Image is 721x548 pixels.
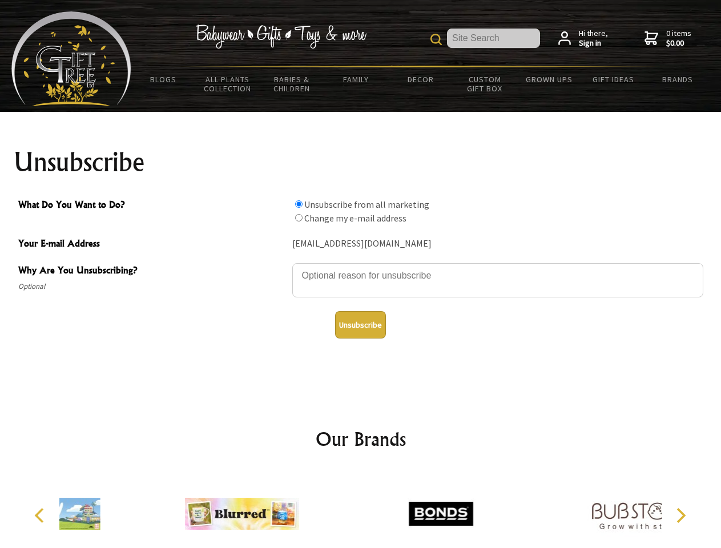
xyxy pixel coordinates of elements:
label: Unsubscribe from all marketing [304,199,429,210]
span: Hi there, [579,29,608,49]
a: Family [324,67,389,91]
span: Why Are You Unsubscribing? [18,263,287,280]
a: Gift Ideas [581,67,646,91]
img: Babyware - Gifts - Toys and more... [11,11,131,106]
label: Change my e-mail address [304,212,406,224]
a: Custom Gift Box [453,67,517,100]
a: Grown Ups [517,67,581,91]
a: Decor [388,67,453,91]
a: Babies & Children [260,67,324,100]
a: 0 items$0.00 [645,29,691,49]
div: [EMAIL_ADDRESS][DOMAIN_NAME] [292,235,703,253]
a: All Plants Collection [196,67,260,100]
textarea: Why Are You Unsubscribing? [292,263,703,297]
a: BLOGS [131,67,196,91]
strong: Sign in [579,38,608,49]
button: Previous [29,503,54,528]
a: Brands [646,67,710,91]
img: Babywear - Gifts - Toys & more [195,25,366,49]
span: Optional [18,280,287,293]
input: What Do You Want to Do? [295,200,303,208]
input: What Do You Want to Do? [295,214,303,221]
input: Site Search [447,29,540,48]
button: Unsubscribe [335,311,386,339]
span: What Do You Want to Do? [18,198,287,214]
button: Next [668,503,693,528]
h1: Unsubscribe [14,148,708,176]
span: Your E-mail Address [18,236,287,253]
strong: $0.00 [666,38,691,49]
a: Hi there,Sign in [558,29,608,49]
h2: Our Brands [23,425,699,453]
img: product search [430,34,442,45]
span: 0 items [666,28,691,49]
